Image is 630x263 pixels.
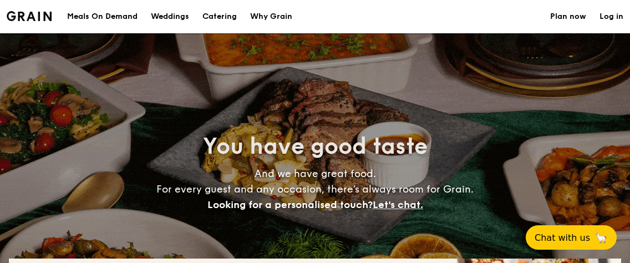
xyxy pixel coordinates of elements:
[7,11,52,21] a: Logotype
[526,225,617,250] button: Chat with us🦙
[373,199,423,211] span: Let's chat.
[535,232,590,243] span: Chat with us
[7,11,52,21] img: Grain
[595,231,608,244] span: 🦙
